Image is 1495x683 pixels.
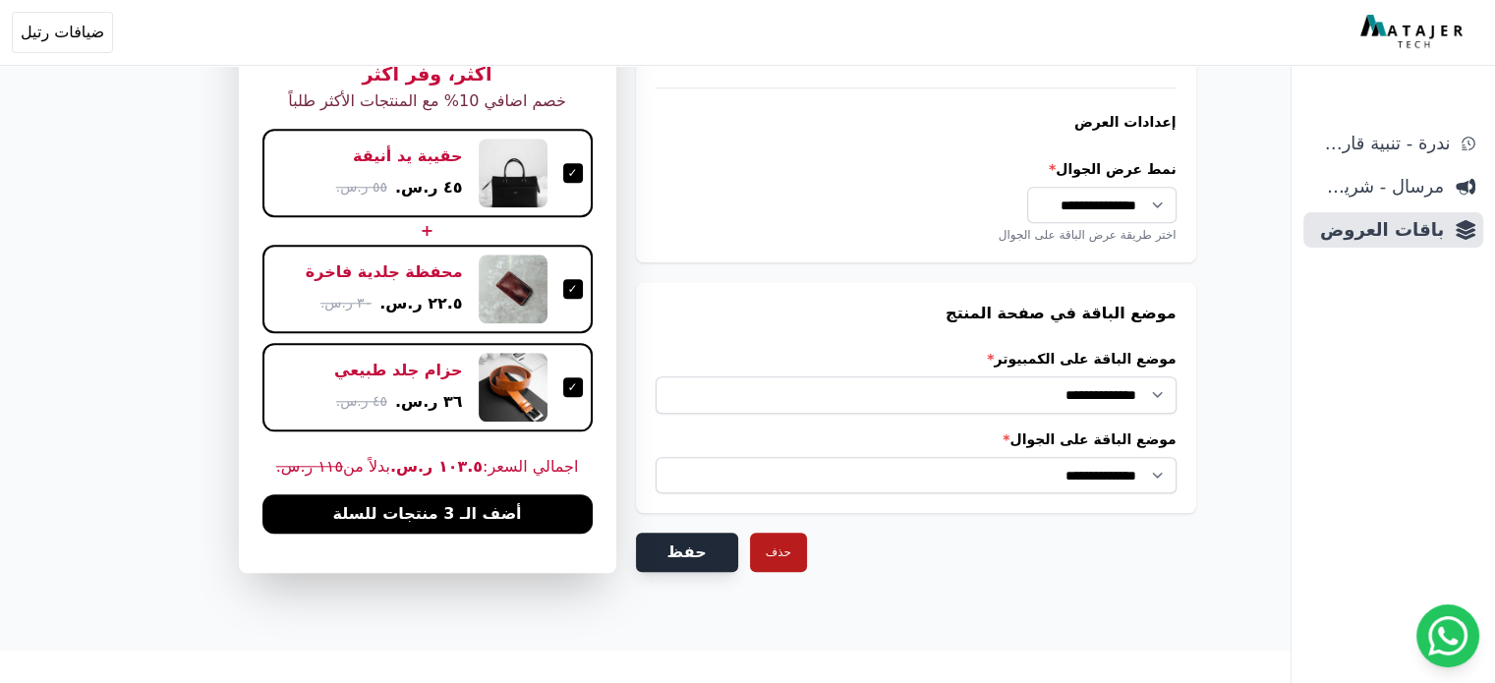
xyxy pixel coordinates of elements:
img: محفظة جلدية فاخرة [479,254,547,322]
span: ٣٦ ر.س. [395,390,463,414]
div: حقيبة يد أنيقة [353,145,462,167]
div: اختر طريقة عرض الباقة على الجوال [656,227,1177,243]
div: + [262,218,593,242]
p: خصم اضافي 10% مع المنتجات الأكثر طلباً [262,88,593,112]
span: باقات العروض [1311,216,1444,244]
b: ١٠٣.٥ ر.س. [390,456,483,475]
button: حفظ [636,533,738,572]
span: ٥٥ ر.س. [336,177,387,198]
button: حذف [750,533,807,572]
div: محفظة جلدية فاخرة [306,261,463,283]
span: ندرة - تنبية قارب علي النفاذ [1311,130,1450,157]
button: ضيافات رتيل [12,12,113,53]
img: حزام جلد طبيعي [479,352,547,421]
button: أضف الـ 3 منتجات للسلة [262,493,593,533]
span: ٣٠ ر.س. [320,293,372,313]
img: MatajerTech Logo [1360,15,1467,50]
img: حقيبة يد أنيقة [479,138,547,206]
span: ضيافات رتيل [21,21,104,44]
span: ٢٢.٥ ر.س. [379,292,462,315]
label: نمط عرض الجوال [656,159,1177,179]
span: ٤٥ ر.س. [336,391,387,412]
s: ١١٥ ر.س. [276,456,343,475]
h4: إعدادات العرض [656,112,1177,132]
span: ٤٥ ر.س. [395,176,463,199]
span: مرسال - شريط دعاية [1311,173,1444,200]
div: حزام جلد طبيعي [334,360,463,381]
span: أضف الـ 3 منتجات للسلة [332,501,521,525]
label: موضع الباقة على الكمبيوتر [656,349,1177,369]
h3: موضع الباقة في صفحة المنتج [656,302,1177,325]
span: اجمالي السعر: بدلاً من [262,454,593,478]
label: موضع الباقة على الجوال [656,429,1177,449]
